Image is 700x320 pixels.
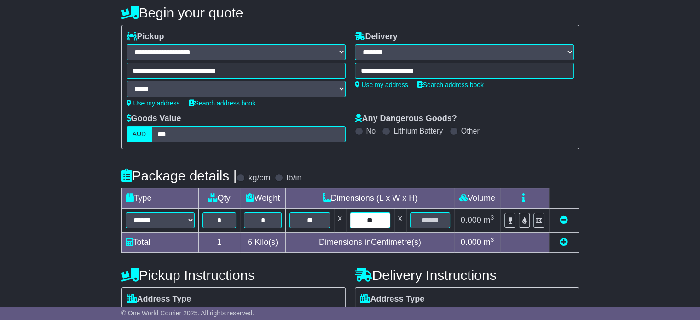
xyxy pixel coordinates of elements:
td: Volume [454,188,500,209]
h4: Package details | [121,168,237,183]
a: Use my address [355,81,408,88]
span: m [484,238,494,247]
label: No [366,127,376,135]
td: 1 [198,233,240,253]
label: Goods Value [127,114,181,124]
label: lb/in [286,173,301,183]
td: x [334,209,346,233]
label: Pickup [127,32,164,42]
a: Remove this item [560,215,568,225]
span: © One World Courier 2025. All rights reserved. [121,309,255,317]
h4: Delivery Instructions [355,268,579,283]
td: Dimensions in Centimetre(s) [286,233,454,253]
label: Address Type [127,294,191,304]
label: kg/cm [248,173,270,183]
td: Dimensions (L x W x H) [286,188,454,209]
label: AUD [127,126,152,142]
td: x [394,209,406,233]
td: Qty [198,188,240,209]
span: 0.000 [461,215,481,225]
label: Address Type [360,294,425,304]
label: Other [461,127,480,135]
a: Use my address [127,99,180,107]
span: 6 [248,238,252,247]
td: Total [121,233,198,253]
label: Any Dangerous Goods? [355,114,457,124]
sup: 3 [491,214,494,221]
td: Kilo(s) [240,233,286,253]
label: Lithium Battery [393,127,443,135]
span: m [484,215,494,225]
td: Weight [240,188,286,209]
a: Search address book [417,81,484,88]
span: 0.000 [461,238,481,247]
label: Delivery [355,32,398,42]
a: Add new item [560,238,568,247]
h4: Pickup Instructions [121,268,346,283]
td: Type [121,188,198,209]
h4: Begin your quote [121,5,579,20]
a: Search address book [189,99,255,107]
sup: 3 [491,236,494,243]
